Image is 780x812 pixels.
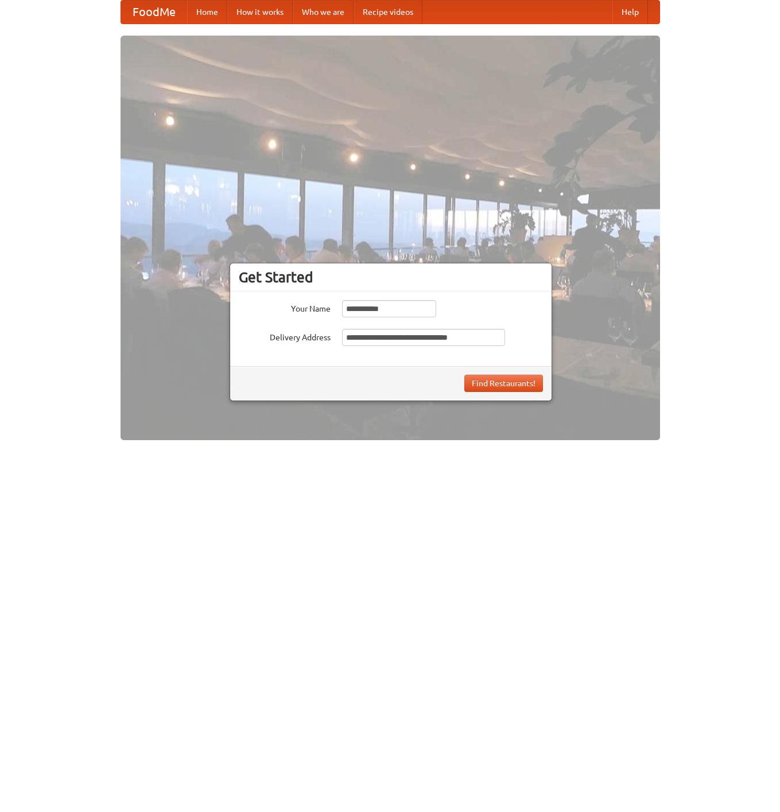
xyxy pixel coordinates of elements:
button: Find Restaurants! [464,375,543,392]
a: How it works [227,1,293,24]
h3: Get Started [239,269,543,286]
a: Home [187,1,227,24]
label: Delivery Address [239,329,331,343]
a: Help [612,1,648,24]
a: Recipe videos [354,1,422,24]
a: Who we are [293,1,354,24]
a: FoodMe [121,1,187,24]
label: Your Name [239,300,331,314]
